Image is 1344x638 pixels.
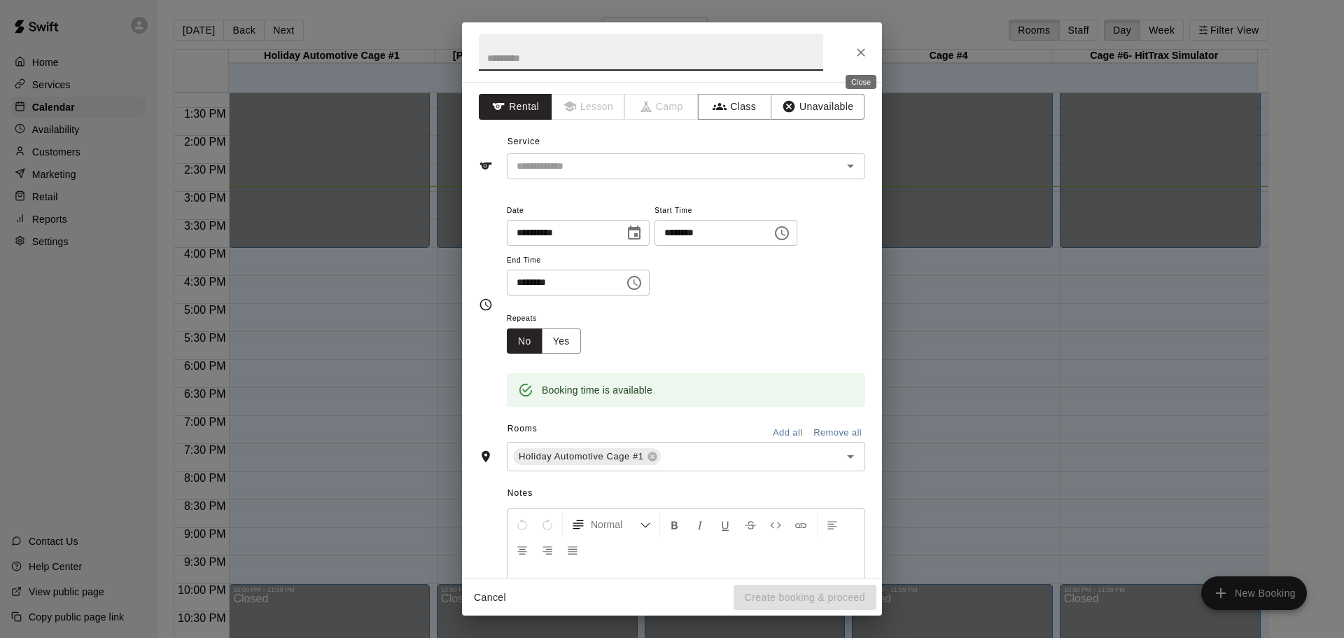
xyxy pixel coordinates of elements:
div: Holiday Automotive Cage #1 [513,448,661,465]
button: Unavailable [771,94,864,120]
div: outlined button group [507,328,581,354]
button: Undo [510,512,534,537]
span: End Time [507,251,650,270]
button: Insert Code [764,512,787,537]
span: Holiday Automotive Cage #1 [513,450,650,464]
button: Cancel [468,585,512,611]
button: Format Bold [663,512,687,537]
button: Rental [479,94,552,120]
button: Justify Align [561,537,584,562]
span: Rooms [507,424,538,434]
button: Remove all [810,422,865,444]
button: No [507,328,542,354]
div: Booking time is available [542,377,652,403]
button: Insert Link [789,512,813,537]
button: Open [841,447,860,466]
div: Close [846,75,876,89]
span: Start Time [654,202,797,221]
span: Lessons must be created in the Services page first [552,94,626,120]
button: Close [848,40,874,65]
button: Open [841,156,860,176]
span: Service [507,137,540,146]
button: Format Underline [713,512,737,537]
button: Add all [765,422,810,444]
button: Choose date, selected date is Aug 12, 2025 [620,219,648,247]
span: Repeats [507,310,592,328]
span: Date [507,202,650,221]
button: Center Align [510,537,534,562]
button: Choose time, selected time is 4:15 PM [768,219,796,247]
span: Notes [507,483,865,505]
button: Class [698,94,771,120]
button: Yes [542,328,581,354]
button: Right Align [535,537,559,562]
span: Camps can only be created in the Services page [625,94,699,120]
svg: Rooms [479,450,493,464]
button: Redo [535,512,559,537]
span: Normal [591,518,640,532]
button: Format Italics [688,512,712,537]
button: Choose time, selected time is 4:45 PM [620,269,648,297]
button: Format Strikethrough [738,512,762,537]
svg: Service [479,159,493,173]
button: Left Align [820,512,844,537]
button: Formatting Options [566,512,657,537]
svg: Timing [479,298,493,312]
